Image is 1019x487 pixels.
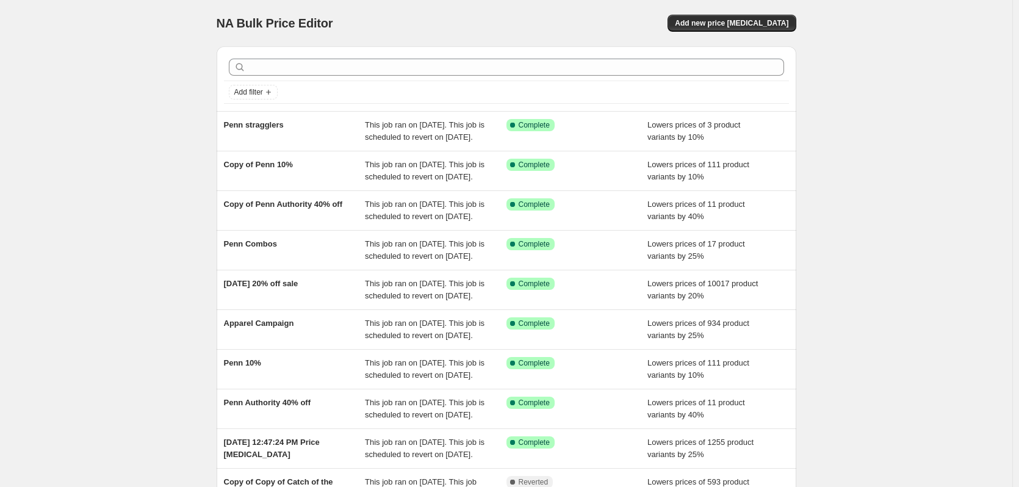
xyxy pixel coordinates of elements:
[647,279,758,300] span: Lowers prices of 10017 product variants by 20%
[647,239,745,261] span: Lowers prices of 17 product variants by 25%
[217,16,333,30] span: NA Bulk Price Editor
[365,279,484,300] span: This job ran on [DATE]. This job is scheduled to revert on [DATE].
[519,200,550,209] span: Complete
[647,438,754,459] span: Lowers prices of 1255 product variants by 25%
[224,358,261,367] span: Penn 10%
[519,279,550,289] span: Complete
[519,239,550,249] span: Complete
[365,239,484,261] span: This job ran on [DATE]. This job is scheduled to revert on [DATE].
[224,239,277,248] span: Penn Combos
[224,120,284,129] span: Penn stragglers
[519,160,550,170] span: Complete
[365,120,484,142] span: This job ran on [DATE]. This job is scheduled to revert on [DATE].
[519,398,550,408] span: Complete
[229,85,278,99] button: Add filter
[647,120,740,142] span: Lowers prices of 3 product variants by 10%
[365,358,484,380] span: This job ran on [DATE]. This job is scheduled to revert on [DATE].
[519,358,550,368] span: Complete
[668,15,796,32] button: Add new price [MEDICAL_DATA]
[224,279,298,288] span: [DATE] 20% off sale
[365,200,484,221] span: This job ran on [DATE]. This job is scheduled to revert on [DATE].
[519,120,550,130] span: Complete
[365,438,484,459] span: This job ran on [DATE]. This job is scheduled to revert on [DATE].
[234,87,263,97] span: Add filter
[675,18,788,28] span: Add new price [MEDICAL_DATA]
[519,319,550,328] span: Complete
[519,438,550,447] span: Complete
[224,398,311,407] span: Penn Authority 40% off
[647,160,749,181] span: Lowers prices of 111 product variants by 10%
[365,398,484,419] span: This job ran on [DATE]. This job is scheduled to revert on [DATE].
[224,438,320,459] span: [DATE] 12:47:24 PM Price [MEDICAL_DATA]
[365,160,484,181] span: This job ran on [DATE]. This job is scheduled to revert on [DATE].
[365,319,484,340] span: This job ran on [DATE]. This job is scheduled to revert on [DATE].
[647,358,749,380] span: Lowers prices of 111 product variants by 10%
[647,200,745,221] span: Lowers prices of 11 product variants by 40%
[519,477,549,487] span: Reverted
[224,200,343,209] span: Copy of Penn Authority 40% off
[224,319,294,328] span: Apparel Campaign
[647,398,745,419] span: Lowers prices of 11 product variants by 40%
[647,319,749,340] span: Lowers prices of 934 product variants by 25%
[224,160,293,169] span: Copy of Penn 10%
